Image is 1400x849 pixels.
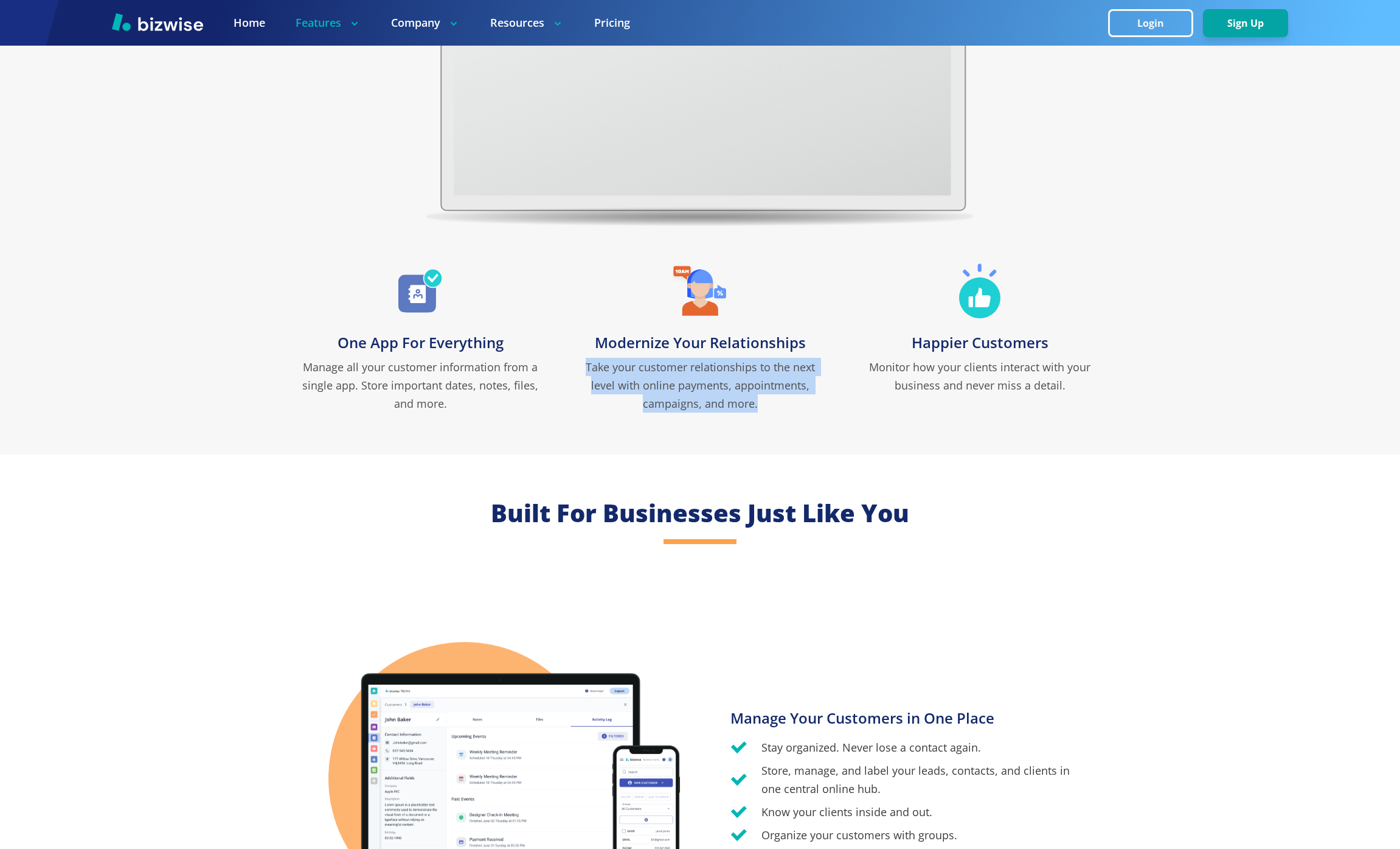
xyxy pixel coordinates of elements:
img: One App For Everything Icon [393,264,448,318]
img: Check Icon [730,829,747,841]
img: Bizwise Logo [112,13,203,31]
img: Check Icon [730,741,747,753]
p: Know your clients inside and out. [761,803,932,821]
p: Manage all your customer information from a single app. Store important dates, notes, files, and ... [293,358,548,413]
p: Company [391,15,460,30]
img: Modernize Your Relationships Icon [673,264,727,318]
p: Organize your customers with groups. [761,826,957,844]
p: Resources [490,15,564,30]
p: Stay organized. Never lose a contact again. [761,738,981,756]
button: Login [1108,9,1193,37]
a: Home [234,15,265,30]
p: Store, manage, and label your leads, contacts, and clients in one central online hub. [761,761,1072,798]
img: Check Icon [730,774,747,786]
img: Check Icon [730,806,747,818]
p: Monitor how your clients interact with your business and never miss a detail. [852,358,1107,394]
h3: Modernize Your Relationships [595,333,806,353]
h3: Happier Customers [912,333,1048,353]
h2: Built For Businesses Just Like You [491,497,909,529]
a: Login [1108,18,1203,29]
h3: Manage Your Customers in One Place [730,708,1072,728]
img: Happier Customers Icon [959,264,1000,318]
a: Pricing [594,15,630,30]
h3: One App For Everything [338,333,504,353]
p: Take your customer relationships to the next level with online payments, appointments, campaigns,... [572,358,828,413]
button: Sign Up [1203,9,1288,37]
a: Sign Up [1203,18,1288,29]
p: Features [296,15,361,30]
